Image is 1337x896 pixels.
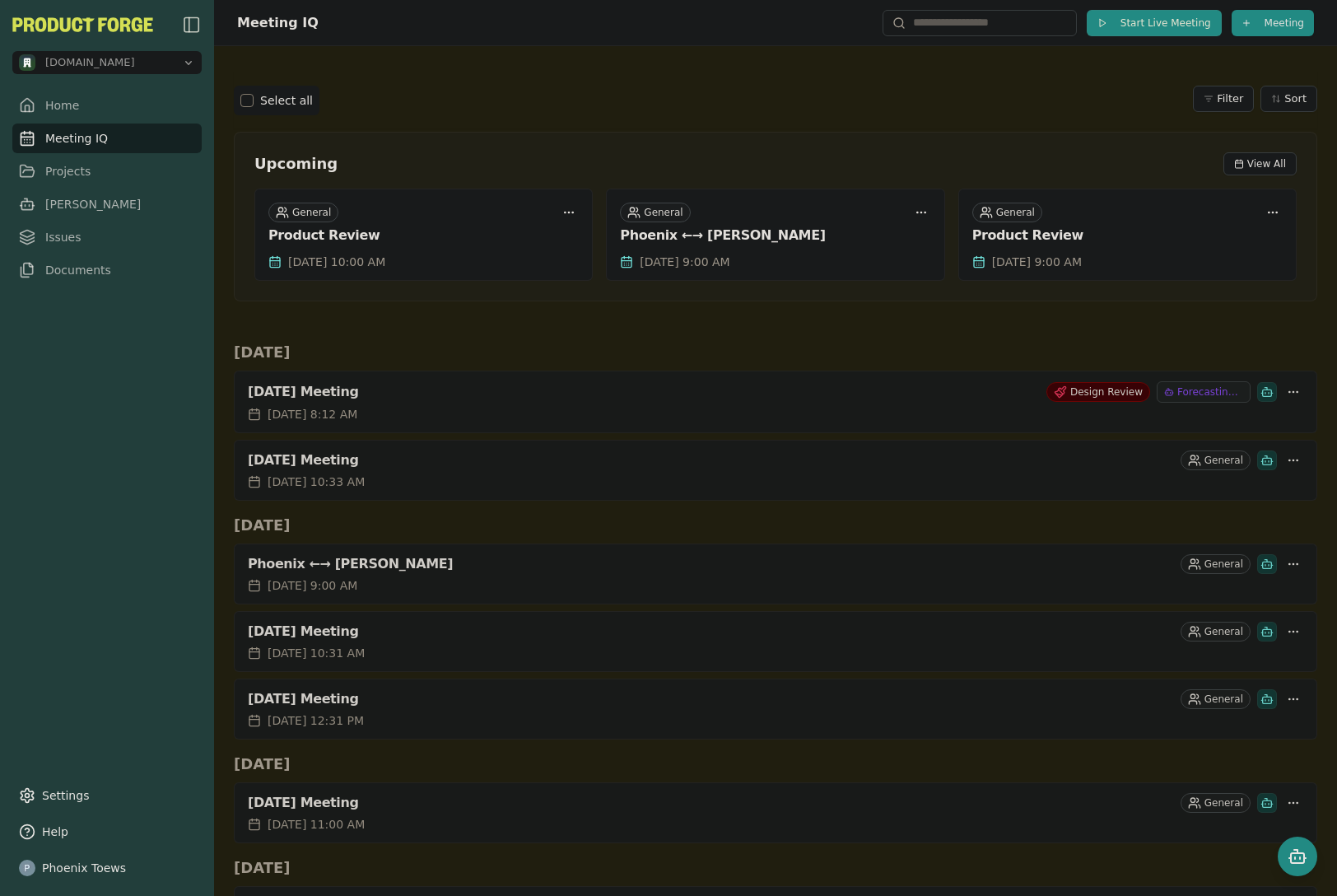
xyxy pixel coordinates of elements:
[972,227,1283,244] div: Product Review
[268,474,365,490] span: [DATE] 10:33 AM
[234,679,1317,740] a: [DATE] MeetingGeneral[DATE] 12:31 PM
[1257,793,1277,813] div: Smith has been invited
[1283,382,1303,402] button: More options
[248,452,1174,469] div: [DATE] Meeting
[992,254,1082,270] span: [DATE] 9:00 AM
[1181,554,1251,574] div: General
[1278,837,1317,876] button: Open chat
[12,255,202,285] a: Documents
[12,189,202,219] a: [PERSON_NAME]
[1177,385,1243,399] span: Forecasting Project Update
[1257,689,1277,709] div: Smith has been invited
[12,17,153,32] img: Product Forge
[1263,203,1283,222] button: More options
[248,556,1174,572] div: Phoenix ←→ [PERSON_NAME]
[12,124,202,153] a: Meeting IQ
[1260,86,1317,112] button: Sort
[19,54,35,71] img: methodic.work
[12,91,202,120] a: Home
[1247,157,1286,170] span: View All
[234,782,1317,843] a: [DATE] MeetingGeneral[DATE] 11:00 AM
[12,781,202,810] a: Settings
[1283,793,1303,813] button: More options
[1283,450,1303,470] button: More options
[234,753,1317,776] h2: [DATE]
[620,227,930,244] div: Phoenix ←→ [PERSON_NAME]
[559,203,579,222] button: More options
[19,860,35,876] img: profile
[260,92,313,109] label: Select all
[248,691,1174,707] div: [DATE] Meeting
[620,203,690,222] div: General
[12,156,202,186] a: Projects
[1283,689,1303,709] button: More options
[1283,622,1303,642] button: More options
[288,254,385,270] span: [DATE] 10:00 AM
[268,203,338,222] div: General
[1223,152,1297,175] button: View All
[45,55,135,70] span: methodic.work
[1181,622,1251,642] div: General
[1087,10,1222,36] button: Start Live Meeting
[12,853,202,883] button: Phoenix Toews
[1193,86,1254,112] button: Filter
[1181,689,1251,709] div: General
[1265,16,1304,30] span: Meeting
[248,384,1040,400] div: [DATE] Meeting
[1257,622,1277,642] div: Smith has been invited
[234,341,1317,364] h2: [DATE]
[234,440,1317,501] a: [DATE] MeetingGeneral[DATE] 10:33 AM
[182,15,202,35] img: sidebar
[254,152,338,175] h2: Upcoming
[12,51,202,74] button: Open organization switcher
[1181,793,1251,813] div: General
[12,817,202,847] button: Help
[1120,16,1211,30] span: Start Live Meeting
[1283,554,1303,574] button: More options
[1257,382,1277,402] div: Smith has been invited
[234,371,1317,433] a: [DATE] MeetingDesign ReviewForecasting Project Update[DATE] 8:12 AM
[234,856,1317,880] h2: [DATE]
[1181,450,1251,470] div: General
[234,514,1317,537] h2: [DATE]
[182,15,202,35] button: Close Sidebar
[237,13,319,33] h1: Meeting IQ
[268,406,357,422] span: [DATE] 8:12 AM
[268,816,365,833] span: [DATE] 11:00 AM
[268,712,364,729] span: [DATE] 12:31 PM
[1257,450,1277,470] div: Smith has been invited
[12,17,153,32] button: PF-Logo
[12,222,202,252] a: Issues
[268,645,365,661] span: [DATE] 10:31 AM
[268,227,579,244] div: Product Review
[234,611,1317,672] a: [DATE] MeetingGeneral[DATE] 10:31 AM
[911,203,931,222] button: More options
[234,544,1317,604] a: Phoenix ←→ [PERSON_NAME]General[DATE] 9:00 AM
[248,795,1174,811] div: [DATE] Meeting
[972,203,1042,222] div: General
[268,577,357,594] span: [DATE] 9:00 AM
[640,254,729,270] span: [DATE] 9:00 AM
[1046,382,1150,402] div: Design Review
[1232,10,1314,36] button: Meeting
[1257,554,1277,574] div: Smith has been invited
[248,623,1174,640] div: [DATE] Meeting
